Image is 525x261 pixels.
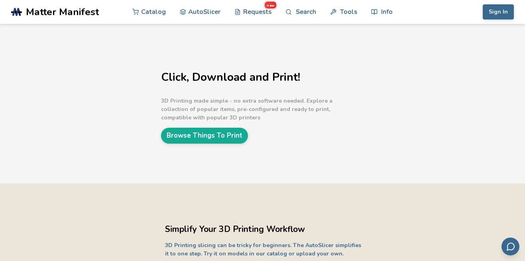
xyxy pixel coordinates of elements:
span: new [264,1,277,8]
p: 3D Printing slicing can be tricky for beginners. The AutoSlicer simplifies it to one step. Try it... [165,241,364,258]
span: Matter Manifest [26,6,99,18]
button: Send feedback via email [501,238,519,255]
p: 3D Printing made simple - no extra software needed. Explore a collection of popular items, pre-co... [161,97,360,122]
h1: Click, Download and Print! [161,71,360,84]
a: Browse Things To Print [161,128,248,143]
button: Sign In [483,4,514,19]
h2: Simplify Your 3D Printing Workflow [165,223,364,236]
